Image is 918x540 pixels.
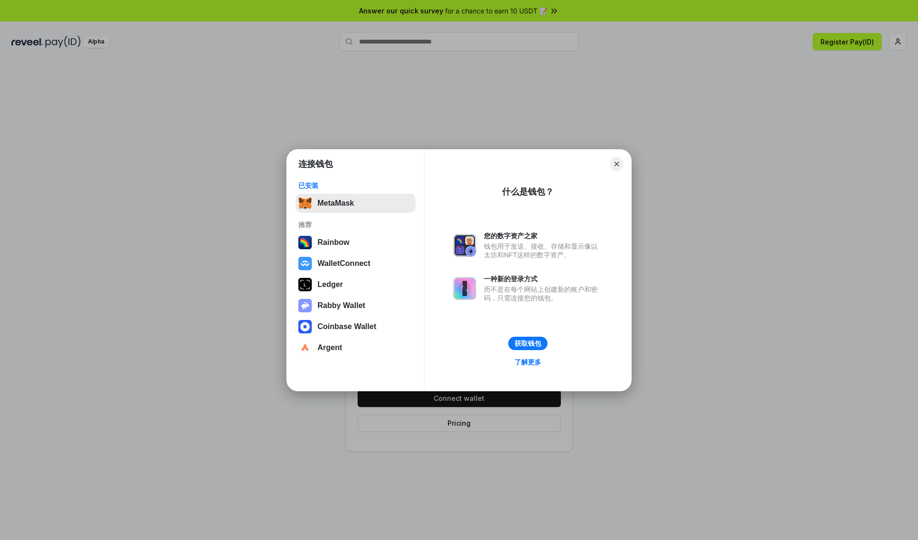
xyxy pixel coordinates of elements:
[317,280,343,289] div: Ledger
[317,199,354,208] div: MetaMask
[298,341,312,354] img: svg+xml,%3Csvg%20width%3D%2228%22%20height%3D%2228%22%20viewBox%3D%220%200%2028%2028%22%20fill%3D...
[298,197,312,210] img: svg+xml,%3Csvg%20fill%3D%22none%22%20height%3D%2233%22%20viewBox%3D%220%200%2035%2033%22%20width%...
[484,275,602,283] div: 一种新的登录方式
[317,301,365,310] div: Rabby Wallet
[514,358,541,366] div: 了解更多
[502,186,554,198] div: 什么是钱包？
[295,194,415,213] button: MetaMask
[453,234,476,257] img: svg+xml,%3Csvg%20xmlns%3D%22http%3A%2F%2Fwww.w3.org%2F2000%2Fsvg%22%20fill%3D%22none%22%20viewBox...
[453,277,476,300] img: svg+xml,%3Csvg%20xmlns%3D%22http%3A%2F%2Fwww.w3.org%2F2000%2Fsvg%22%20fill%3D%22none%22%20viewBox...
[295,296,415,315] button: Rabby Wallet
[298,257,312,270] img: svg+xml,%3Csvg%20width%3D%2228%22%20height%3D%2228%22%20viewBox%3D%220%200%2028%2028%22%20fill%3D...
[298,320,312,333] img: svg+xml,%3Csvg%20width%3D%2228%22%20height%3D%2228%22%20viewBox%3D%220%200%2028%2028%22%20fill%3D...
[317,322,376,331] div: Coinbase Wallet
[295,254,415,273] button: WalletConnect
[508,337,547,350] button: 获取钱包
[610,157,623,171] button: Close
[509,356,547,368] a: 了解更多
[298,181,413,190] div: 已安装
[484,285,602,302] div: 而不是在每个网站上创建新的账户和密码，只需连接您的钱包。
[295,338,415,357] button: Argent
[317,343,342,352] div: Argent
[317,238,350,247] div: Rainbow
[295,233,415,252] button: Rainbow
[484,231,602,240] div: 您的数字资产之家
[298,278,312,291] img: svg+xml,%3Csvg%20xmlns%3D%22http%3A%2F%2Fwww.w3.org%2F2000%2Fsvg%22%20width%3D%2228%22%20height%3...
[298,236,312,249] img: svg+xml,%3Csvg%20width%3D%22120%22%20height%3D%22120%22%20viewBox%3D%220%200%20120%20120%22%20fil...
[514,339,541,348] div: 获取钱包
[484,242,602,259] div: 钱包用于发送、接收、存储和显示像以太坊和NFT这样的数字资产。
[298,220,413,229] div: 推荐
[295,275,415,294] button: Ledger
[298,299,312,312] img: svg+xml,%3Csvg%20xmlns%3D%22http%3A%2F%2Fwww.w3.org%2F2000%2Fsvg%22%20fill%3D%22none%22%20viewBox...
[295,317,415,336] button: Coinbase Wallet
[298,158,333,170] h1: 连接钱包
[317,259,371,268] div: WalletConnect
